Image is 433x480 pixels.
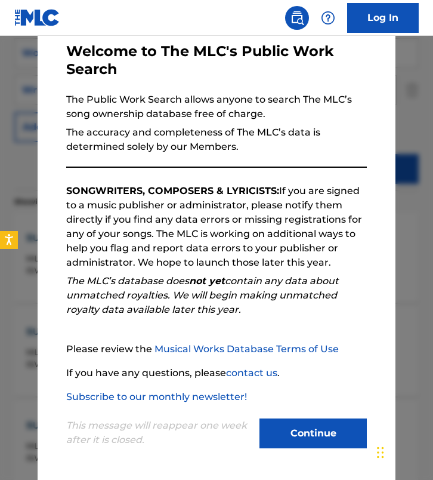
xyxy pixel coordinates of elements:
[285,6,309,30] a: Public Search
[154,343,339,355] a: Musical Works Database Terms of Use
[347,3,419,33] a: Log In
[373,423,433,480] iframe: Chat Widget
[66,391,247,402] a: Subscribe to our monthly newsletter!
[189,275,225,287] strong: not yet
[321,11,335,25] img: help
[316,6,340,30] div: Help
[66,275,339,315] em: The MLC’s database does contain any data about unmatched royalties. We will begin making unmatche...
[14,9,60,26] img: MLC Logo
[290,11,304,25] img: search
[66,342,367,356] p: Please review the
[226,367,277,379] a: contact us
[66,125,367,154] p: The accuracy and completeness of The MLC’s data is determined solely by our Members.
[377,435,384,470] div: Drag
[66,366,367,380] p: If you have any questions, please .
[66,185,279,196] strong: SONGWRITERS, COMPOSERS & LYRICISTS:
[66,42,367,78] h3: Welcome to The MLC's Public Work Search
[66,184,367,270] p: If you are signed to a music publisher or administrator, please notify them directly if you find ...
[259,419,367,448] button: Continue
[66,419,252,447] p: This message will reappear one week after it is closed.
[66,93,367,121] p: The Public Work Search allows anyone to search The MLC’s song ownership database free of charge.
